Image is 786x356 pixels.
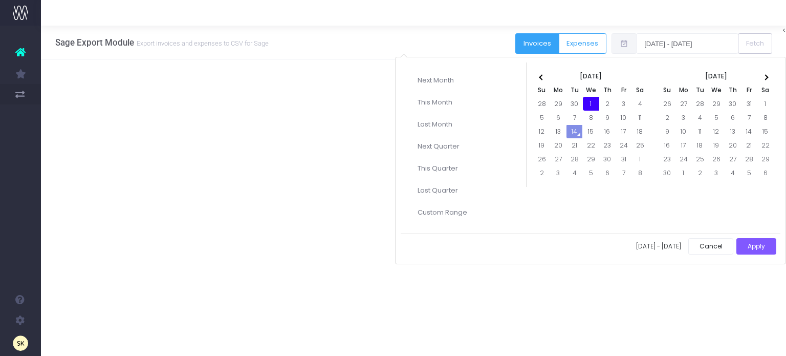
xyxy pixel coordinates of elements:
button: Cancel [688,238,734,255]
td: 4 [725,166,741,180]
td: 29 [708,97,725,111]
li: This Month [411,94,518,111]
img: images/default_profile_image.png [13,336,28,351]
td: 30 [725,97,741,111]
td: 17 [675,138,692,152]
td: 7 [616,166,632,180]
td: 7 [566,111,583,124]
td: 15 [583,124,599,138]
td: 12 [708,124,725,138]
th: Su [659,83,675,97]
th: Tu [692,83,708,97]
th: Sa [757,83,774,97]
td: 28 [534,97,550,111]
td: 8 [757,111,774,124]
li: Custom Range [411,204,518,221]
td: 22 [583,138,599,152]
th: Fr [741,83,757,97]
td: 21 [566,138,583,152]
td: 25 [692,152,708,166]
td: 28 [566,152,583,166]
th: Tu [566,83,583,97]
td: 18 [632,124,648,138]
th: Mo [675,83,692,97]
td: 27 [675,97,692,111]
td: 20 [725,138,741,152]
td: 1 [757,97,774,111]
td: 20 [550,138,566,152]
td: 4 [566,166,583,180]
td: 3 [616,97,632,111]
td: 25 [632,138,648,152]
td: 26 [708,152,725,166]
input: Select date range [636,33,738,54]
td: 30 [599,152,616,166]
button: Apply [736,238,776,255]
td: 2 [534,166,550,180]
small: Export invoices and expenses to CSV for Sage [134,37,269,48]
th: Sa [632,83,648,97]
td: 17 [616,124,632,138]
th: Th [599,83,616,97]
th: Th [725,83,741,97]
button: Expenses [559,33,607,54]
td: 26 [534,152,550,166]
td: 1 [632,152,648,166]
td: 31 [616,152,632,166]
td: 29 [757,152,774,166]
td: 21 [741,138,757,152]
td: 27 [550,152,566,166]
th: Su [534,83,550,97]
td: 6 [550,111,566,124]
li: Last Quarter [411,182,518,199]
td: 14 [566,124,583,138]
td: 31 [741,97,757,111]
td: 4 [692,111,708,124]
td: 23 [599,138,616,152]
th: [DATE] [550,69,632,83]
th: Mo [550,83,566,97]
td: 5 [583,166,599,180]
td: 18 [692,138,708,152]
td: 12 [534,124,550,138]
td: 13 [550,124,566,138]
h3: Sage Export Module [55,37,269,48]
td: 3 [550,166,566,180]
td: 19 [708,138,725,152]
li: Next Quarter [411,138,518,155]
td: 15 [757,124,774,138]
th: We [583,83,599,97]
td: 30 [566,97,583,111]
td: 22 [757,138,774,152]
button: Fetch [738,33,772,54]
td: 5 [741,166,757,180]
td: 5 [708,111,725,124]
td: 9 [659,124,675,138]
li: Next Month [411,72,518,89]
td: 6 [725,111,741,124]
td: 6 [757,166,774,180]
td: 29 [583,152,599,166]
td: 11 [692,124,708,138]
td: 23 [659,152,675,166]
td: 4 [632,97,648,111]
td: 10 [675,124,692,138]
td: 1 [675,166,692,180]
td: 3 [708,166,725,180]
td: 2 [599,97,616,111]
div: Button group [515,33,607,56]
td: 28 [692,97,708,111]
td: 2 [659,111,675,124]
td: 11 [632,111,648,124]
td: 3 [675,111,692,124]
td: 6 [599,166,616,180]
td: 24 [616,138,632,152]
th: Fr [616,83,632,97]
td: 5 [534,111,550,124]
li: This Quarter [411,160,518,177]
th: We [708,83,725,97]
td: 30 [659,166,675,180]
td: 26 [659,97,675,111]
td: 13 [725,124,741,138]
td: 8 [632,166,648,180]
